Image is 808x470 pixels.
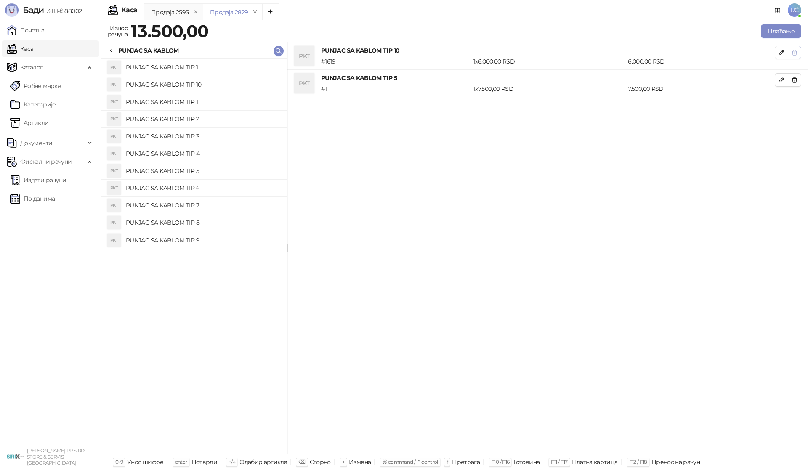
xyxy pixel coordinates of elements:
button: remove [250,8,260,16]
h4: PUNJAC SA KABLOM TIP 4 [126,147,280,160]
div: Продаја 2829 [210,8,248,17]
span: ↑/↓ [229,459,235,465]
div: PKT [107,147,121,160]
span: F10 / F16 [491,459,509,465]
div: PKT [294,73,314,93]
h4: PUNJAC SA KABLOM TIP 5 [321,73,775,82]
div: 7.500,00 RSD [626,84,776,93]
a: Категорије [10,96,56,113]
div: PKT [107,199,121,212]
div: Платна картица [572,457,618,467]
div: PUNJAC SA KABLOM [118,46,179,55]
span: enter [175,459,187,465]
span: Каталог [20,59,43,76]
strong: 13.500,00 [131,21,208,41]
div: Сторно [310,457,331,467]
span: 0-9 [115,459,123,465]
div: Износ рачуна [106,23,129,40]
div: Продаја 2595 [151,8,189,17]
div: Измена [349,457,371,467]
h4: PUNJAC SA KABLOM TIP 5 [126,164,280,178]
h4: PUNJAC SA KABLOM TIP 11 [126,95,280,109]
span: ⌫ [298,459,305,465]
img: 64x64-companyLogo-cb9a1907-c9b0-4601-bb5e-5084e694c383.png [7,448,24,465]
span: + [342,459,345,465]
h4: PUNJAC SA KABLOM TIP 1 [126,61,280,74]
div: PKT [107,61,121,74]
h4: PUNJAC SA KABLOM TIP 8 [126,216,280,229]
span: 3.11.1-f588002 [44,7,82,15]
div: 1 x 6.000,00 RSD [472,57,626,66]
h4: PUNJAC SA KABLOM TIP 7 [126,199,280,212]
div: PKT [107,181,121,195]
a: Робне марке [10,77,61,94]
a: Издати рачуни [10,172,66,189]
h4: PUNJAC SA KABLOM TIP 2 [126,112,280,126]
small: [PERSON_NAME] PR SIRIX STORE & SERVIS [GEOGRAPHIC_DATA] [27,448,85,466]
h4: PUNJAC SA KABLOM TIP 10 [321,46,775,55]
span: f [447,459,448,465]
button: remove [190,8,201,16]
a: ArtikliАртикли [10,114,49,131]
span: Документи [20,135,52,151]
span: Фискални рачуни [20,153,72,170]
h4: PUNJAC SA KABLOM TIP 3 [126,130,280,143]
img: Logo [5,3,19,17]
div: Готовина [513,457,540,467]
a: По данима [10,190,55,207]
div: PKT [107,164,121,178]
h4: PUNJAC SA KABLOM TIP 10 [126,78,280,91]
span: F11 / F17 [551,459,567,465]
span: ⌘ command / ⌃ control [382,459,438,465]
h4: PUNJAC SA KABLOM TIP 9 [126,234,280,247]
div: PKT [107,78,121,91]
div: PKT [107,216,121,229]
div: PKT [107,130,121,143]
div: Унос шифре [127,457,164,467]
div: Претрага [452,457,480,467]
button: Add tab [262,3,279,20]
a: Документација [771,3,784,17]
div: PKT [107,234,121,247]
div: 1 x 7.500,00 RSD [472,84,626,93]
span: F12 / F18 [629,459,647,465]
div: PKT [107,112,121,126]
div: # 1619 [319,57,472,66]
div: 6.000,00 RSD [626,57,776,66]
div: # 1 [319,84,472,93]
h4: PUNJAC SA KABLOM TIP 6 [126,181,280,195]
div: Потврди [191,457,218,467]
div: grid [101,59,287,454]
div: Одабир артикла [239,457,287,467]
button: Плаћање [761,24,801,38]
a: Каса [7,40,33,57]
span: UĆ [788,3,801,17]
span: Бади [23,5,44,15]
a: Почетна [7,22,45,39]
div: Пренос на рачун [651,457,700,467]
div: PKT [294,46,314,66]
div: Каса [121,7,137,13]
div: PKT [107,95,121,109]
